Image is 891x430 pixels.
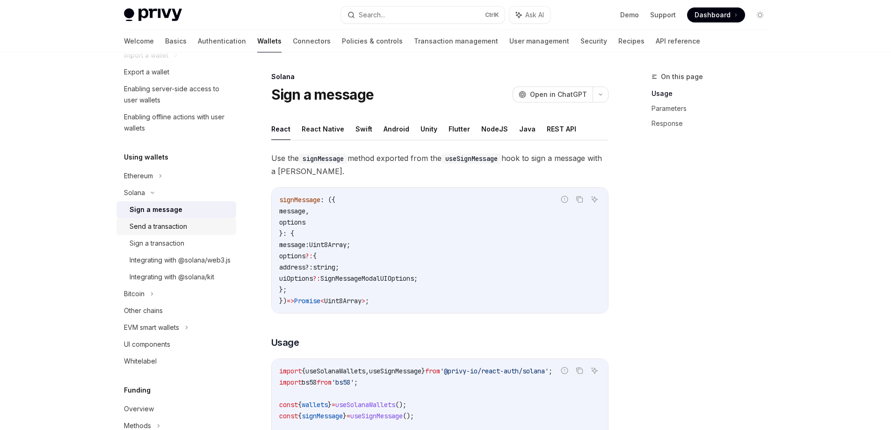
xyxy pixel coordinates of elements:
a: Send a transaction [116,218,236,235]
a: Basics [165,30,187,52]
span: => [287,297,294,305]
div: Send a transaction [130,221,187,232]
a: Sign a message [116,201,236,218]
span: { [298,401,302,409]
a: Parameters [652,101,775,116]
a: Enabling offline actions with user wallets [116,109,236,137]
a: Export a wallet [116,64,236,80]
span: }; [279,285,287,294]
div: UI components [124,339,170,350]
span: Uint8Array [309,241,347,249]
span: import [279,378,302,386]
button: Report incorrect code [558,193,571,205]
span: (); [395,401,406,409]
a: Whitelabel [116,353,236,370]
span: Uint8Array [324,297,362,305]
a: User management [509,30,569,52]
div: Integrating with @solana/kit [130,271,214,283]
span: uiOptions [279,274,313,283]
div: Export a wallet [124,66,169,78]
span: ?: [305,252,313,260]
span: Open in ChatGPT [530,90,587,99]
div: Enabling offline actions with user wallets [124,111,231,134]
span: : ({ [320,196,335,204]
a: Transaction management [414,30,498,52]
span: ; [549,367,552,375]
span: }: { [279,229,294,238]
div: Solana [124,187,145,198]
a: Wallets [257,30,282,52]
span: } [421,367,425,375]
span: signMessage [279,196,320,204]
span: }) [279,297,287,305]
a: Integrating with @solana/kit [116,269,236,285]
div: Bitcoin [124,288,145,299]
button: React Native [302,118,344,140]
img: light logo [124,8,182,22]
a: Connectors [293,30,331,52]
button: NodeJS [481,118,508,140]
span: SignMessageModalUIOptions [320,274,414,283]
span: Ctrl K [485,11,499,19]
span: wallets [302,401,328,409]
span: options [279,252,305,260]
span: Promise [294,297,320,305]
div: Overview [124,403,154,415]
h5: Using wallets [124,152,168,163]
div: Other chains [124,305,163,316]
span: { [302,367,305,375]
span: useSolanaWallets [305,367,365,375]
button: REST API [547,118,576,140]
span: } [343,412,347,420]
span: from [317,378,332,386]
span: message [279,207,305,215]
span: ?: [313,274,320,283]
a: Dashboard [687,7,745,22]
span: , [365,367,369,375]
span: Usage [271,336,299,349]
a: Usage [652,86,775,101]
a: Integrating with @solana/web3.js [116,252,236,269]
span: ; [347,241,350,249]
span: { [313,252,317,260]
span: 'bs58' [332,378,354,386]
span: } [328,401,332,409]
span: '@privy-io/react-auth/solana' [440,367,549,375]
a: Other chains [116,302,236,319]
span: , [305,207,309,215]
div: Ethereum [124,170,153,182]
button: Android [384,118,409,140]
button: Ask AI [588,364,601,377]
span: ; [335,263,339,271]
a: Security [580,30,607,52]
div: Sign a transaction [130,238,184,249]
h5: Funding [124,385,151,396]
span: On this page [661,71,703,82]
button: Report incorrect code [558,364,571,377]
span: options [279,218,305,226]
a: Policies & controls [342,30,403,52]
a: Support [650,10,676,20]
div: Sign a message [130,204,182,215]
span: ; [354,378,358,386]
button: Unity [420,118,437,140]
span: < [320,297,324,305]
span: = [347,412,350,420]
button: Search...CtrlK [341,7,505,23]
div: Enabling server-side access to user wallets [124,83,231,106]
span: (); [403,412,414,420]
span: const [279,412,298,420]
span: useSolanaWallets [335,401,395,409]
div: Search... [359,9,385,21]
button: Copy the contents from the code block [573,193,586,205]
button: Toggle dark mode [753,7,768,22]
div: EVM smart wallets [124,322,179,333]
a: Demo [620,10,639,20]
div: Whitelabel [124,356,157,367]
a: Welcome [124,30,154,52]
div: Integrating with @solana/web3.js [130,255,231,266]
a: Overview [116,401,236,417]
span: signMessage [302,412,343,420]
a: Enabling server-side access to user wallets [116,80,236,109]
span: > [362,297,365,305]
